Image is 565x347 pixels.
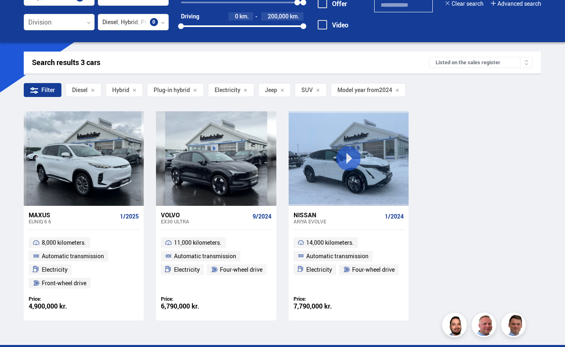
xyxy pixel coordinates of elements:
[29,302,67,311] font: 4,900,000 kr.
[29,218,51,225] font: Euniq 6 6
[32,57,100,67] font: Search results 3 cars
[445,0,484,7] button: Clear search
[154,86,190,94] font: Plug-in hybrid
[29,211,50,219] font: Maxus
[174,239,221,246] font: 11,000 kilometers.
[42,266,68,273] font: Electricity
[235,12,238,20] font: 0
[220,266,262,273] font: Four-wheel drive
[41,86,55,94] font: Filter
[436,59,500,66] font: Listed on the sales register
[294,211,316,219] font: Nissan
[385,212,404,220] font: 1/2024
[161,302,199,311] font: 6,790,000 kr.
[181,12,199,20] font: Driving
[161,218,189,225] font: EX30 ULTRA
[161,211,180,219] font: Volvo
[265,86,277,94] font: Jeep
[306,239,354,246] font: 14,000 kilometers.
[290,12,299,20] font: km.
[306,252,368,260] font: Automatic transmission
[161,295,173,302] font: Price:
[301,86,313,94] font: SUV
[174,266,200,273] font: Electricity
[443,314,468,338] img: nhp88E3Fdnt1Opn2.png
[306,266,332,273] font: Electricity
[337,86,379,94] font: Model year from
[120,212,139,220] font: 1/2025
[379,86,392,94] font: 2024
[294,218,326,225] font: Ariya EVOLVE
[72,86,88,94] font: Diesel
[268,12,289,20] font: 200,000
[7,3,31,28] button: Open LiveChat chat widget
[332,20,348,29] font: Video
[29,295,41,302] font: Price:
[42,239,86,246] font: 8,000 kilometers.
[240,12,249,20] font: km.
[174,252,236,260] font: Automatic transmission
[215,86,240,94] font: Electricity
[502,314,527,338] img: FbJEzSuNWCJXmdc-.webp
[473,314,497,338] img: siFngHWaQ9KaOqBr.png
[352,266,395,273] font: Four-wheel drive
[24,206,144,320] a: Maxus Euniq 6 6 1/2025 8,000 kilometers. Automatic transmission Electricity Front-wheel drive Pri...
[491,0,541,7] button: Advanced search
[289,206,409,320] a: Nissan Ariya EVOLVE 1/2024 14,000 kilometers. Automatic transmission Electricity Four-wheel drive...
[294,302,332,311] font: 7,790,000 kr.
[112,86,129,94] font: Hybrid
[42,252,104,260] font: Automatic transmission
[294,295,306,302] font: Price:
[156,206,276,320] a: Volvo EX30 ULTRA 9/2024 11,000 kilometers. Automatic transmission Electricity Four-wheel drive Pr...
[42,279,86,287] font: Front-wheel drive
[253,212,271,220] font: 9/2024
